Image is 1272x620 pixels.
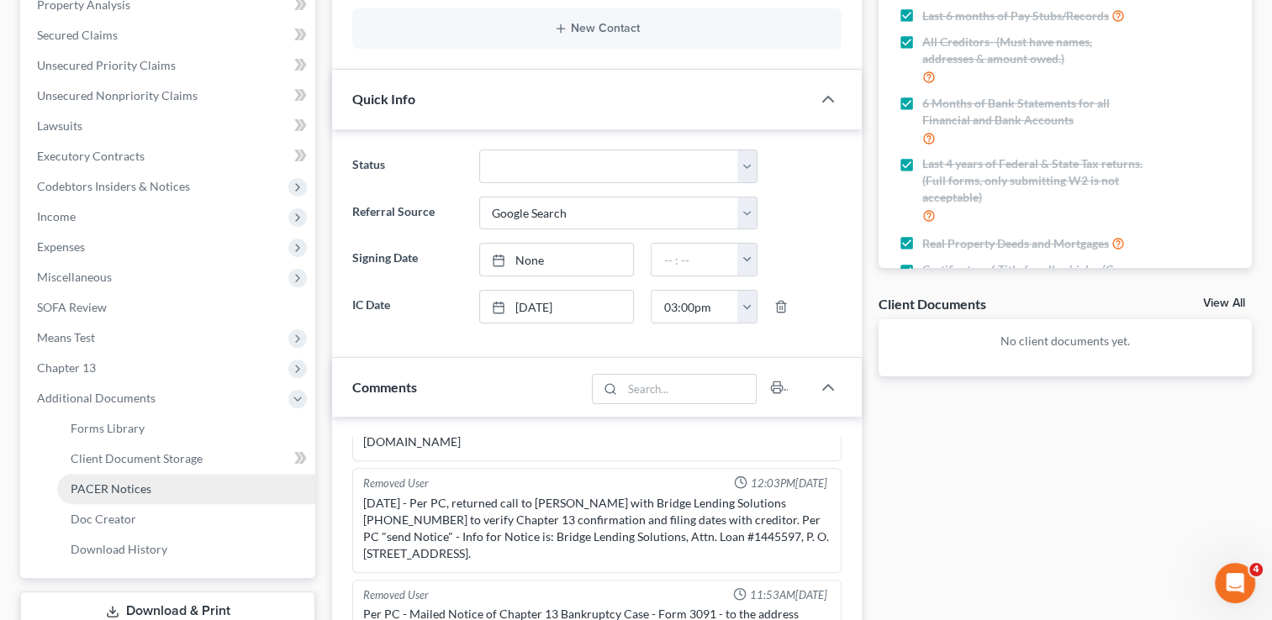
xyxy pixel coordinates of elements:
[1215,563,1255,603] iframe: Intercom live chat
[344,197,470,230] label: Referral Source
[71,481,151,496] span: PACER Notices
[37,118,82,133] span: Lawsuits
[37,270,112,284] span: Miscellaneous
[652,291,738,323] input: -- : --
[750,587,827,603] span: 11:53AM[DATE]
[922,34,1144,67] span: All Creditors- (Must have names, addresses & amount owed.)
[37,58,176,72] span: Unsecured Priority Claims
[751,476,827,491] span: 12:03PM[DATE]
[879,295,986,313] div: Client Documents
[37,28,118,42] span: Secured Claims
[71,542,167,556] span: Download History
[480,244,634,276] a: None
[363,495,831,562] div: [DATE] - Per PC, returned call to [PERSON_NAME] with Bridge Lending Solutions [PHONE_NUMBER] to v...
[57,504,315,534] a: Doc Creator
[57,413,315,444] a: Forms Library
[922,235,1109,252] span: Real Property Deeds and Mortgages
[24,292,315,323] a: SOFA Review
[24,50,315,81] a: Unsecured Priority Claims
[37,149,145,163] span: Executory Contracts
[922,8,1109,24] span: Last 6 months of Pay Stubs/Records
[57,474,315,504] a: PACER Notices
[57,444,315,474] a: Client Document Storage
[352,379,417,395] span: Comments
[366,22,828,35] button: New Contact
[892,333,1238,349] p: No client documents yet.
[622,375,756,403] input: Search...
[24,20,315,50] a: Secured Claims
[37,179,190,193] span: Codebtors Insiders & Notices
[24,81,315,111] a: Unsecured Nonpriority Claims
[37,391,156,405] span: Additional Documents
[37,88,198,102] span: Unsecured Nonpriority Claims
[71,421,145,435] span: Forms Library
[1203,297,1245,309] a: View All
[71,512,136,526] span: Doc Creator
[37,360,96,375] span: Chapter 13
[37,300,107,314] span: SOFA Review
[363,476,429,491] div: Removed User
[71,451,203,465] span: Client Document Storage
[1249,563,1263,576] span: 4
[363,587,429,603] div: Removed User
[344,243,470,276] label: Signing Date
[922,155,1144,206] span: Last 4 years of Federal & State Tax returns. (Full forms, only submitting W2 is not acceptable)
[37,209,76,223] span: Income
[57,534,315,565] a: Download History
[922,261,1144,312] span: Certificates of Title for all vehicles (Cars, Boats, RVs, ATVs, Ect...) If its in your name, we n...
[37,330,95,344] span: Means Test
[652,244,738,276] input: -- : --
[480,291,634,323] a: [DATE]
[922,95,1144,129] span: 6 Months of Bank Statements for all Financial and Bank Accounts
[37,239,85,254] span: Expenses
[24,111,315,141] a: Lawsuits
[344,290,470,323] label: IC Date
[24,141,315,171] a: Executory Contracts
[344,150,470,183] label: Status
[352,91,415,107] span: Quick Info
